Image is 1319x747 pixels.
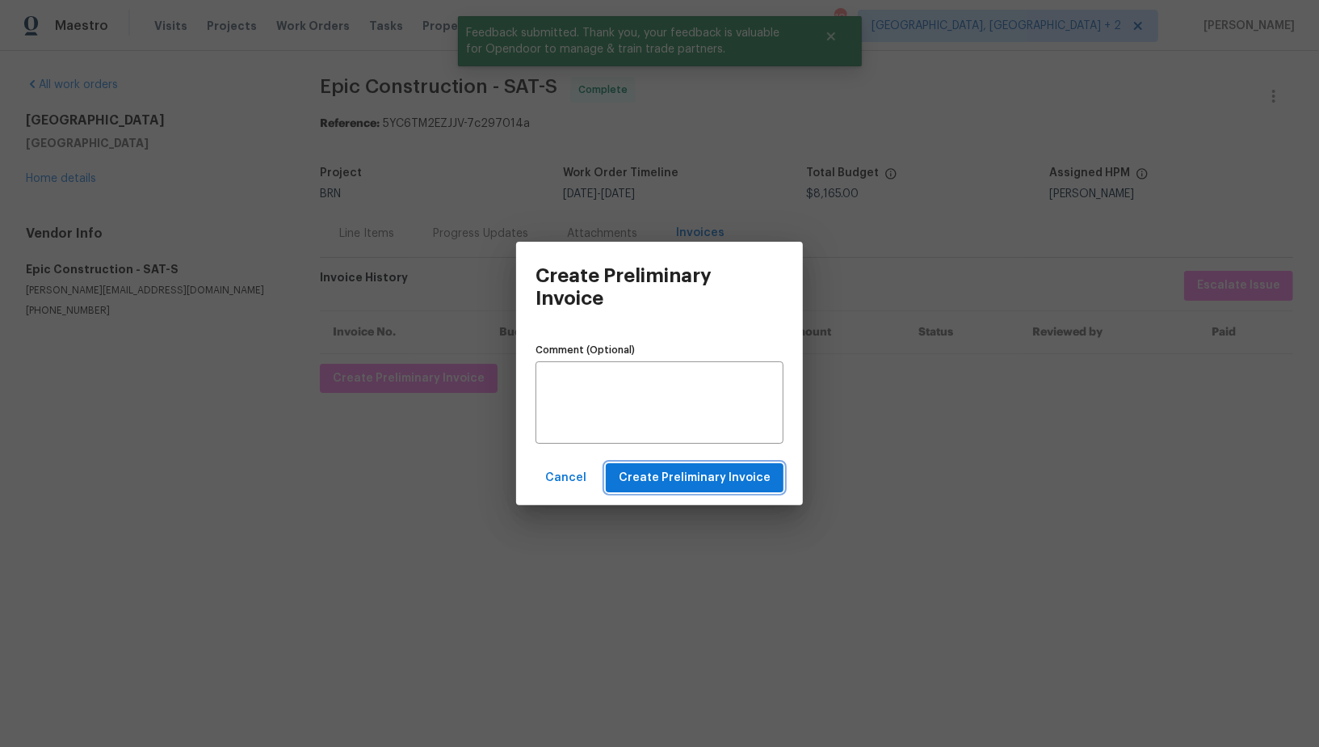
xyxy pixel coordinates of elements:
[619,468,771,488] span: Create Preliminary Invoice
[536,345,783,355] label: Comment (Optional)
[536,264,741,310] h3: Create Preliminary Invoice
[539,463,593,493] button: Cancel
[545,468,586,488] span: Cancel
[606,463,783,493] button: Create Preliminary Invoice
